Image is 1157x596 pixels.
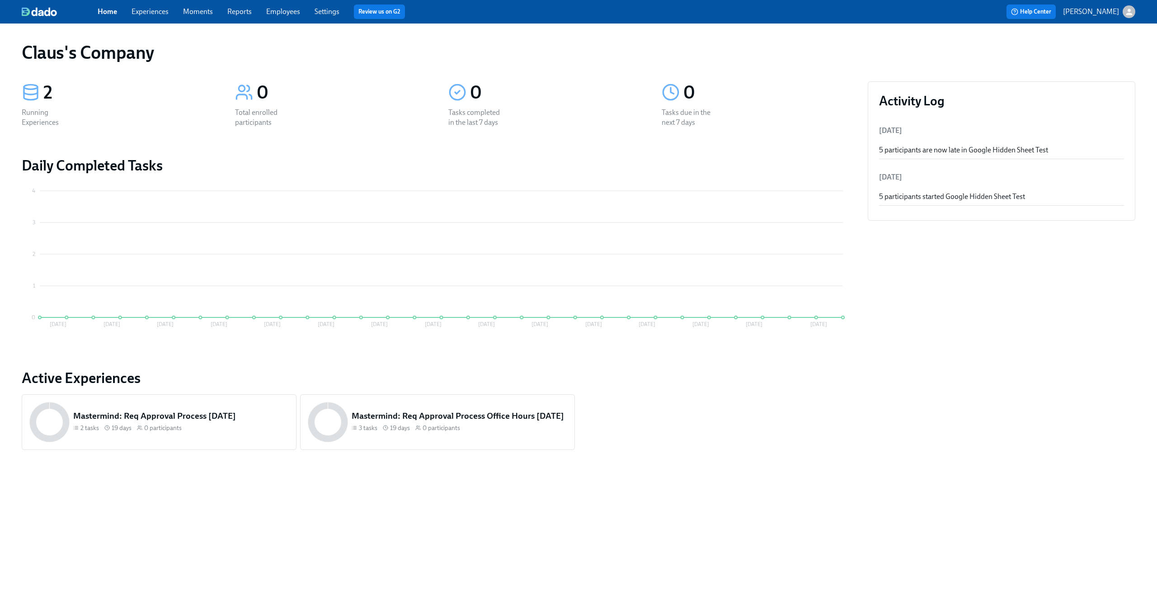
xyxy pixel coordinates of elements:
[879,93,1124,109] h3: Activity Log
[33,251,35,257] tspan: 2
[359,424,377,432] span: 3 tasks
[22,7,57,16] img: dado
[98,7,117,16] a: Home
[33,219,35,226] tspan: 3
[692,321,709,327] tspan: [DATE]
[264,321,281,327] tspan: [DATE]
[43,81,213,104] div: 2
[144,424,182,432] span: 0 participants
[32,188,35,194] tspan: 4
[470,81,640,104] div: 0
[22,42,154,63] h1: Claus's Company
[879,145,1124,155] div: 5 participants are now late in Google Hidden Sheet Test
[425,321,442,327] tspan: [DATE]
[879,120,1124,142] li: [DATE]
[103,321,120,327] tspan: [DATE]
[22,108,80,128] div: Running Experiences
[639,321,655,327] tspan: [DATE]
[354,5,405,19] button: Review us on G2
[300,394,575,450] a: Mastermind: Req Approval Process Office Hours [DATE]3 tasks 19 days0 participants
[157,321,174,327] tspan: [DATE]
[531,321,548,327] tspan: [DATE]
[390,424,410,432] span: 19 days
[227,7,252,16] a: Reports
[1063,5,1135,18] button: [PERSON_NAME]
[211,321,227,327] tspan: [DATE]
[235,108,293,128] div: Total enrolled participants
[266,7,300,16] a: Employees
[80,424,99,432] span: 2 tasks
[879,192,1124,202] div: 5 participants started Google Hidden Sheet Test
[358,7,400,16] a: Review us on G2
[1063,7,1119,17] p: [PERSON_NAME]
[73,410,289,422] h5: Mastermind: Req Approval Process [DATE]
[257,81,427,104] div: 0
[352,410,567,422] h5: Mastermind: Req Approval Process Office Hours [DATE]
[22,369,853,387] a: Active Experiences
[50,321,66,327] tspan: [DATE]
[746,321,762,327] tspan: [DATE]
[448,108,506,128] div: Tasks completed in the last 7 days
[315,7,339,16] a: Settings
[22,156,853,175] h2: Daily Completed Tasks
[318,321,334,327] tspan: [DATE]
[423,424,460,432] span: 0 participants
[132,7,169,16] a: Experiences
[810,321,827,327] tspan: [DATE]
[33,283,35,289] tspan: 1
[879,166,1124,188] li: [DATE]
[585,321,602,327] tspan: [DATE]
[112,424,132,432] span: 19 days
[371,321,388,327] tspan: [DATE]
[22,394,296,450] a: Mastermind: Req Approval Process [DATE]2 tasks 19 days0 participants
[183,7,213,16] a: Moments
[478,321,495,327] tspan: [DATE]
[1006,5,1056,19] button: Help Center
[32,314,35,321] tspan: 0
[683,81,853,104] div: 0
[22,7,98,16] a: dado
[1011,7,1051,16] span: Help Center
[662,108,720,128] div: Tasks due in the next 7 days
